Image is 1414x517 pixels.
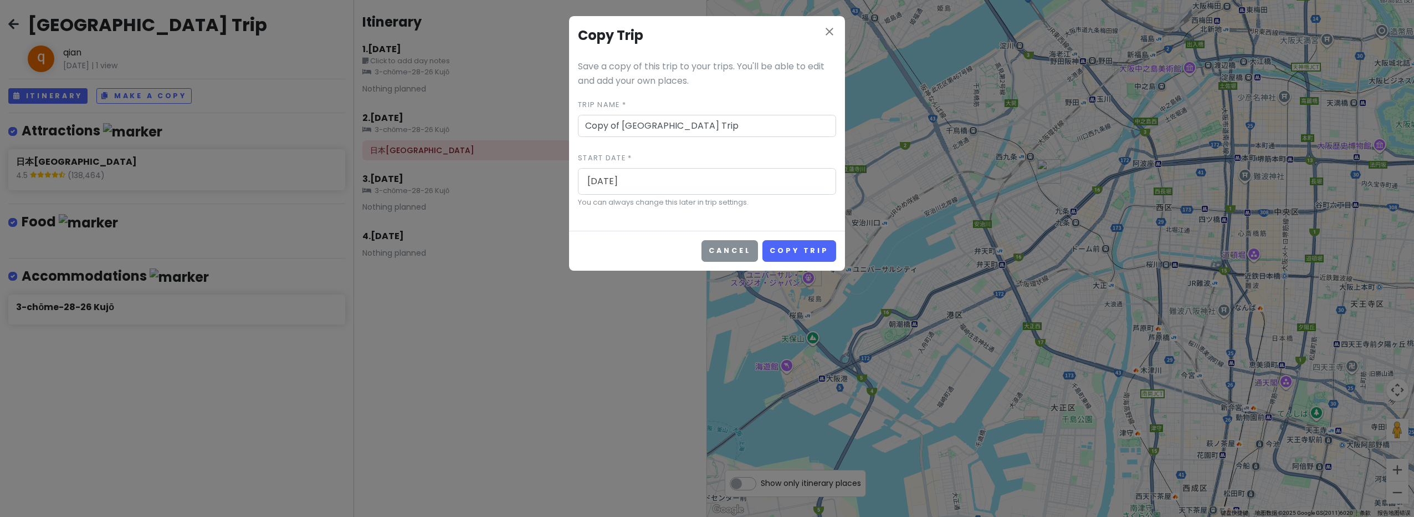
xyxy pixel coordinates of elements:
[578,99,626,110] label: Trip Name *
[578,115,836,137] input: Give it a name
[581,169,833,194] input: Start Date
[823,25,836,40] button: Close
[578,197,836,208] small: You can always change this later in trip settings.
[823,25,836,38] i: close
[578,59,836,88] p: Save a copy of this trip to your trips. You'll be able to edit and add your own places.
[701,240,758,262] button: Cancel
[578,153,632,164] label: Start Date *
[578,25,836,46] h4: Copy Trip
[762,240,836,262] button: Copy Trip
